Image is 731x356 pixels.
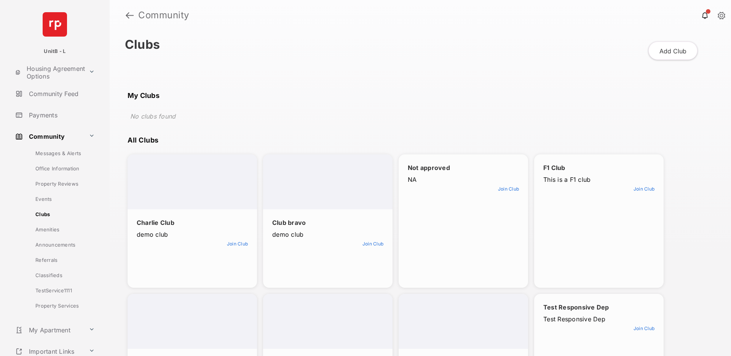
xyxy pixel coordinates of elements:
[543,303,609,311] div: Test Responsive Dep
[137,230,168,239] div: demo club
[128,91,713,99] div: My Clubs
[543,175,591,184] div: This is a F1 club
[634,186,654,192] span: Join Club
[543,314,605,324] div: Test Responsive Dep
[272,218,306,227] div: Club bravo
[227,241,248,247] span: Join Club
[12,85,110,103] a: Community Feed
[12,106,110,124] a: Payments
[14,237,110,252] a: Announcements
[43,12,67,37] img: svg+xml;base64,PHN2ZyB4bWxucz0iaHR0cDovL3d3dy53My5vcmcvMjAwMC9zdmciIHdpZHRoPSI2NCIgaGVpZ2h0PSI2NC...
[14,283,110,298] a: TestService1111
[44,48,65,55] p: UnitB - L
[543,164,565,172] div: F1 Club
[14,176,110,191] a: Property Reviews
[498,186,519,192] span: Join Club
[14,298,110,318] a: Property Services
[14,146,110,161] a: Messages & Alerts
[137,218,174,227] div: Charlie Club
[408,175,417,184] div: NA
[14,252,110,268] a: Referrals
[12,63,86,82] a: Housing Agreement Options
[128,135,713,145] div: All Clubs
[408,164,450,172] div: Not approved
[14,207,110,222] a: Clubs
[138,11,189,20] strong: Community
[12,146,110,318] div: Community
[362,241,383,247] span: Join Club
[14,268,110,283] a: Classifieds
[14,222,110,237] a: Amenities
[272,230,303,239] div: demo club
[125,37,160,52] h1: Clubs
[14,161,110,176] a: Office Information
[130,112,176,121] p: No clubs found
[14,191,110,207] a: Events
[12,321,86,339] a: My Apartment
[634,326,654,331] span: Join Club
[648,42,697,60] button: Add Club
[12,127,86,146] a: Community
